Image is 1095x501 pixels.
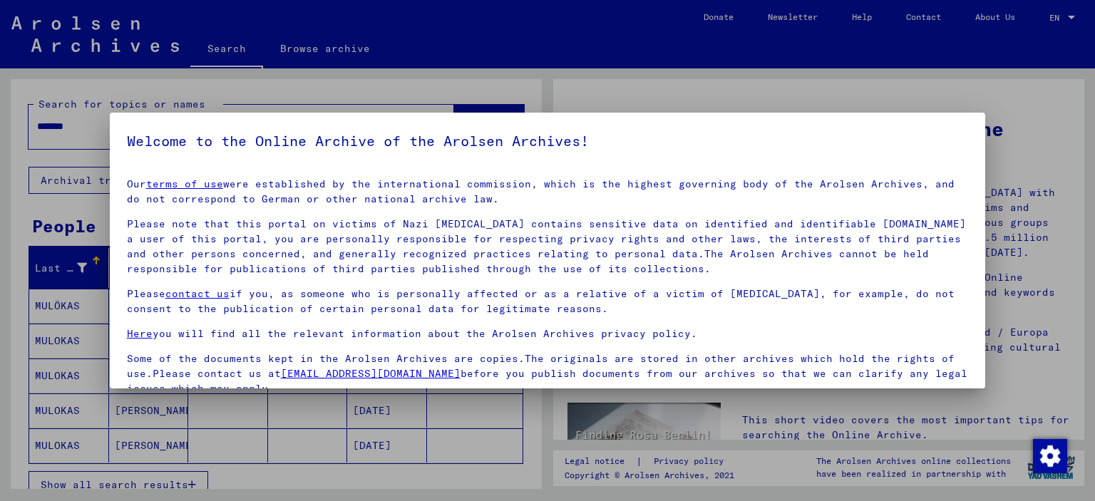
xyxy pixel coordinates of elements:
[1033,439,1067,473] img: Change consent
[127,351,969,396] p: Some of the documents kept in the Arolsen Archives are copies.The originals are stored in other a...
[165,287,230,300] a: contact us
[127,286,969,316] p: Please if you, as someone who is personally affected or as a relative of a victim of [MEDICAL_DAT...
[1032,438,1066,472] div: Change consent
[127,177,969,207] p: Our were established by the international commission, which is the highest governing body of the ...
[127,326,969,341] p: you will find all the relevant information about the Arolsen Archives privacy policy.
[127,130,969,153] h5: Welcome to the Online Archive of the Arolsen Archives!
[127,327,153,340] a: Here
[146,177,223,190] a: terms of use
[127,217,969,277] p: Please note that this portal on victims of Nazi [MEDICAL_DATA] contains sensitive data on identif...
[281,367,461,380] a: [EMAIL_ADDRESS][DOMAIN_NAME]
